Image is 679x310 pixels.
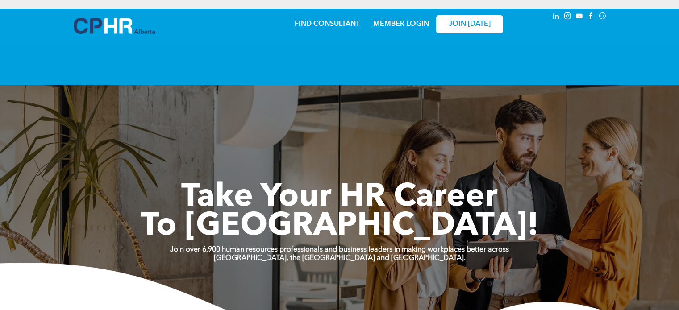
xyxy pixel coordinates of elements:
span: Take Your HR Career [181,182,498,214]
strong: Join over 6,900 human resources professionals and business leaders in making workplaces better ac... [170,246,509,253]
span: To [GEOGRAPHIC_DATA]! [141,211,539,243]
strong: [GEOGRAPHIC_DATA], the [GEOGRAPHIC_DATA] and [GEOGRAPHIC_DATA]. [214,255,466,262]
a: FIND CONSULTANT [295,21,360,28]
a: facebook [586,11,596,23]
a: linkedin [551,11,561,23]
a: instagram [563,11,573,23]
a: youtube [575,11,584,23]
a: MEMBER LOGIN [373,21,429,28]
img: A blue and white logo for cp alberta [74,18,155,34]
a: Social network [598,11,608,23]
a: JOIN [DATE] [436,15,503,33]
span: JOIN [DATE] [449,20,491,29]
